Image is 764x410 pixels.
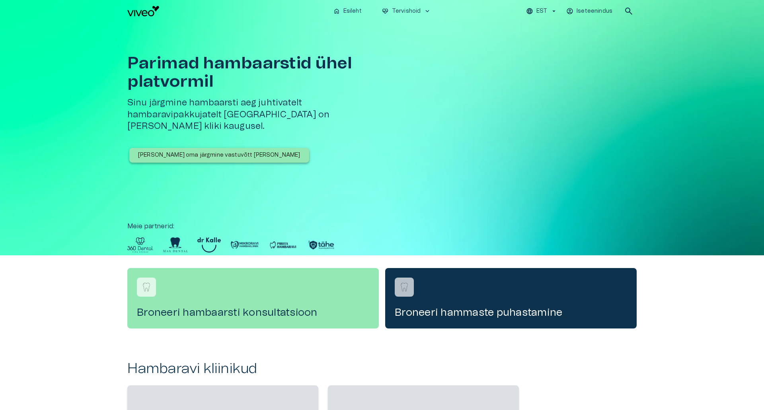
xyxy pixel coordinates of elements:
[197,237,221,253] img: Partner logo
[565,6,614,17] button: Iseteenindus
[343,7,362,16] p: Esileht
[127,237,153,253] img: Partner logo
[269,237,297,253] img: Partner logo
[385,268,637,328] a: Navigate to service booking
[129,148,309,163] button: [PERSON_NAME] oma järgmine vastuvõtt [PERSON_NAME]
[138,151,300,159] p: [PERSON_NAME] oma järgmine vastuvõtt [PERSON_NAME]
[127,54,385,91] h1: Parimad hambaarstid ühel platvormil
[140,281,152,293] img: Broneeri hambaarsti konsultatsioon logo
[382,8,389,15] span: ecg_heart
[398,281,410,293] img: Broneeri hammaste puhastamine logo
[395,306,627,319] h4: Broneeri hammaste puhastamine
[330,6,366,17] button: homeEsileht
[127,6,327,16] a: Navigate to homepage
[127,360,637,377] h2: Hambaravi kliinikud
[307,237,335,253] img: Partner logo
[577,7,612,16] p: Iseteenindus
[392,7,421,16] p: Tervishoid
[525,6,559,17] button: EST
[127,6,159,16] img: Viveo logo
[536,7,547,16] p: EST
[127,222,637,231] p: Meie partnerid :
[378,6,435,17] button: ecg_heartTervishoidkeyboard_arrow_down
[621,3,637,19] button: open search modal
[163,237,188,253] img: Partner logo
[127,268,379,328] a: Navigate to service booking
[137,306,369,319] h4: Broneeri hambaarsti konsultatsioon
[230,237,259,253] img: Partner logo
[624,6,633,16] span: search
[333,8,340,15] span: home
[424,8,431,15] span: keyboard_arrow_down
[127,97,385,132] h5: Sinu järgmine hambaarsti aeg juhtivatelt hambaravipakkujatelt [GEOGRAPHIC_DATA] on [PERSON_NAME] ...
